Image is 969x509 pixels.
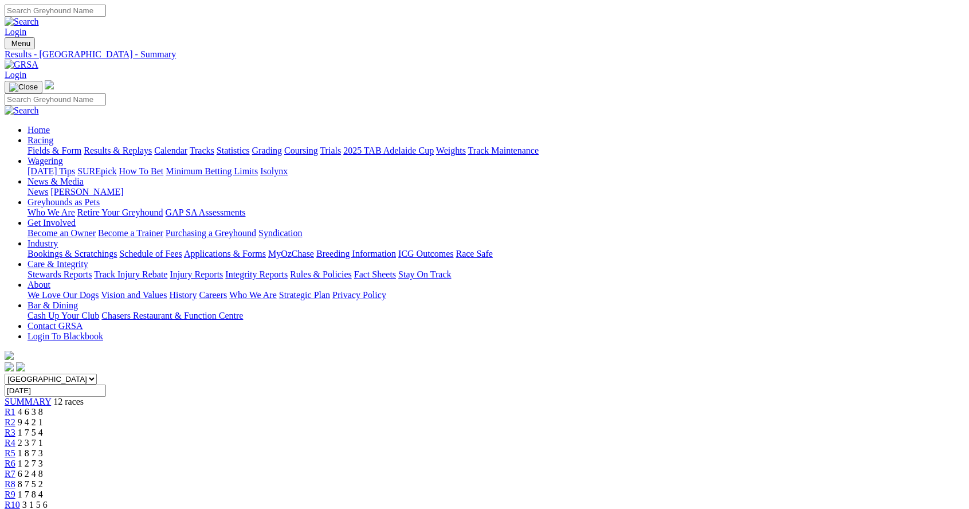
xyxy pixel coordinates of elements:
[170,269,223,279] a: Injury Reports
[28,125,50,135] a: Home
[28,207,964,218] div: Greyhounds as Pets
[28,146,81,155] a: Fields & Form
[18,459,43,468] span: 1 2 7 3
[28,166,964,177] div: Wagering
[98,228,163,238] a: Become a Trainer
[18,479,43,489] span: 8 7 5 2
[268,249,314,259] a: MyOzChase
[5,490,15,499] a: R9
[77,166,116,176] a: SUREpick
[28,249,117,259] a: Bookings & Scratchings
[18,417,43,427] span: 9 4 2 1
[229,290,277,300] a: Who We Are
[28,187,48,197] a: News
[398,249,453,259] a: ICG Outcomes
[5,49,964,60] a: Results - [GEOGRAPHIC_DATA] - Summary
[316,249,396,259] a: Breeding Information
[166,207,246,217] a: GAP SA Assessments
[5,17,39,27] img: Search
[94,269,167,279] a: Track Injury Rebate
[28,228,964,238] div: Get Involved
[252,146,282,155] a: Grading
[166,166,258,176] a: Minimum Betting Limits
[28,187,964,197] div: News & Media
[468,146,539,155] a: Track Maintenance
[169,290,197,300] a: History
[279,290,330,300] a: Strategic Plan
[28,290,99,300] a: We Love Our Dogs
[45,80,54,89] img: logo-grsa-white.png
[53,397,84,406] span: 12 races
[28,280,50,289] a: About
[18,448,43,458] span: 1 8 7 3
[290,269,352,279] a: Rules & Policies
[190,146,214,155] a: Tracks
[101,311,243,320] a: Chasers Restaurant & Function Centre
[5,351,14,360] img: logo-grsa-white.png
[28,177,84,186] a: News & Media
[28,238,58,248] a: Industry
[5,362,14,371] img: facebook.svg
[5,70,26,80] a: Login
[199,290,227,300] a: Careers
[354,269,396,279] a: Fact Sheets
[5,5,106,17] input: Search
[5,105,39,116] img: Search
[5,438,15,448] a: R4
[284,146,318,155] a: Coursing
[16,362,25,371] img: twitter.svg
[5,37,35,49] button: Toggle navigation
[5,60,38,70] img: GRSA
[28,311,99,320] a: Cash Up Your Club
[5,459,15,468] a: R6
[5,93,106,105] input: Search
[28,269,92,279] a: Stewards Reports
[28,290,964,300] div: About
[28,218,76,228] a: Get Involved
[28,166,75,176] a: [DATE] Tips
[225,269,288,279] a: Integrity Reports
[5,385,106,397] input: Select date
[50,187,123,197] a: [PERSON_NAME]
[456,249,492,259] a: Race Safe
[101,290,167,300] a: Vision and Values
[119,166,164,176] a: How To Bet
[260,166,288,176] a: Isolynx
[258,228,302,238] a: Syndication
[5,397,51,406] a: SUMMARY
[18,490,43,499] span: 1 7 8 4
[166,228,256,238] a: Purchasing a Greyhound
[28,249,964,259] div: Industry
[28,156,63,166] a: Wagering
[28,228,96,238] a: Become an Owner
[320,146,341,155] a: Trials
[5,417,15,427] a: R2
[5,428,15,437] span: R3
[28,207,75,217] a: Who We Are
[18,438,43,448] span: 2 3 7 1
[5,27,26,37] a: Login
[28,269,964,280] div: Care & Integrity
[332,290,386,300] a: Privacy Policy
[119,249,182,259] a: Schedule of Fees
[28,259,88,269] a: Care & Integrity
[28,197,100,207] a: Greyhounds as Pets
[5,469,15,479] span: R7
[5,479,15,489] a: R8
[18,407,43,417] span: 4 6 3 8
[5,448,15,458] a: R5
[343,146,434,155] a: 2025 TAB Adelaide Cup
[28,300,78,310] a: Bar & Dining
[18,428,43,437] span: 1 7 5 4
[154,146,187,155] a: Calendar
[18,469,43,479] span: 6 2 4 8
[28,331,103,341] a: Login To Blackbook
[5,407,15,417] a: R1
